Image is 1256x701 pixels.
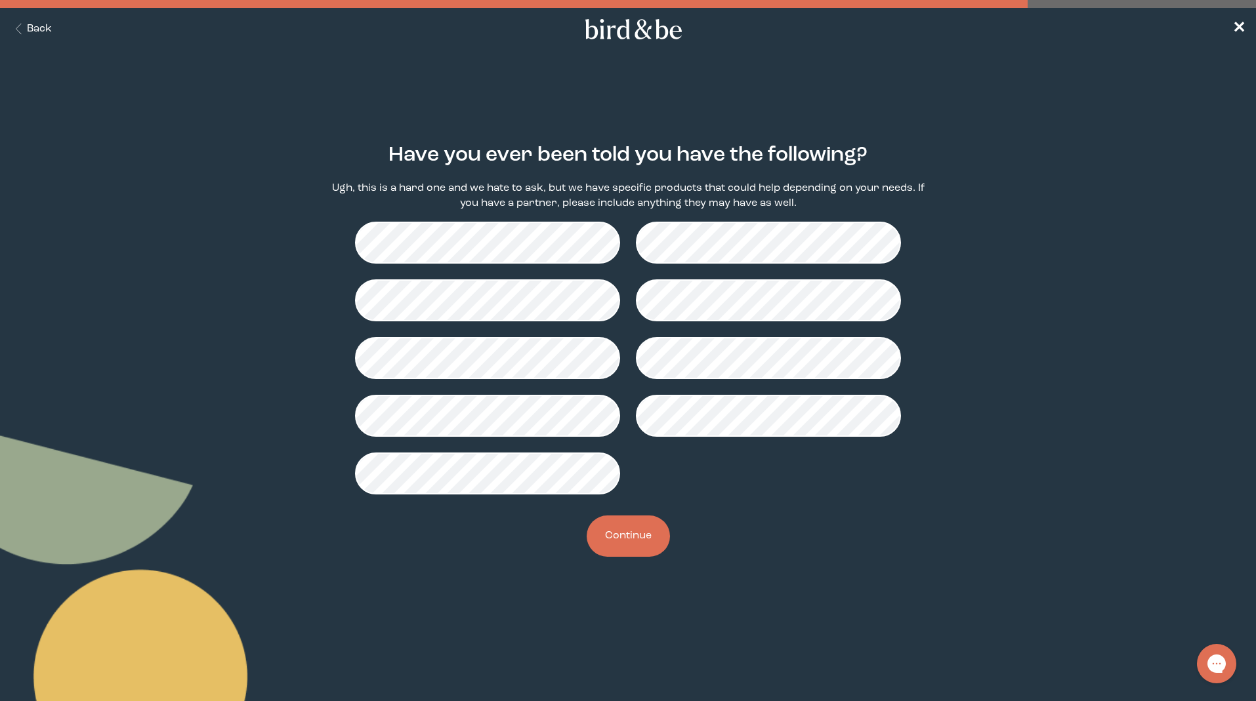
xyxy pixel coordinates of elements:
[1190,639,1243,688] iframe: Gorgias live chat messenger
[10,22,52,37] button: Back Button
[587,515,670,557] button: Continue
[1232,21,1246,37] span: ✕
[325,181,932,211] p: Ugh, this is a hard one and we hate to ask, but we have specific products that could help dependi...
[388,140,868,170] h2: Have you ever been told you have the following?
[1232,18,1246,41] a: ✕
